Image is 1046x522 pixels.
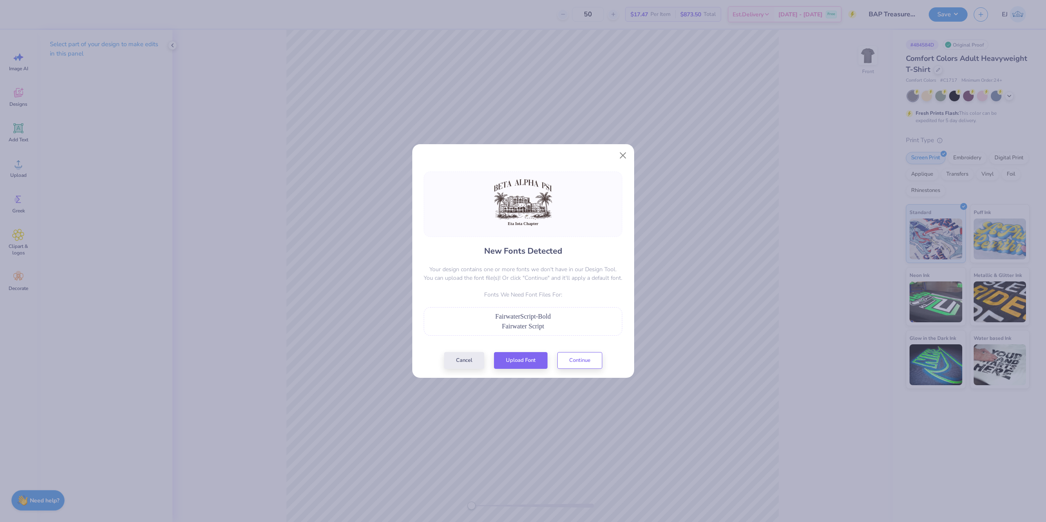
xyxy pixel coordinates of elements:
[484,245,562,257] h4: New Fonts Detected
[502,323,544,330] span: Fairwater Script
[557,352,602,369] button: Continue
[444,352,484,369] button: Cancel
[615,147,630,163] button: Close
[495,313,551,320] span: FairwaterScript-Bold
[494,352,548,369] button: Upload Font
[424,265,622,282] p: Your design contains one or more fonts we don't have in our Design Tool. You can upload the font ...
[424,290,622,299] p: Fonts We Need Font Files For:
